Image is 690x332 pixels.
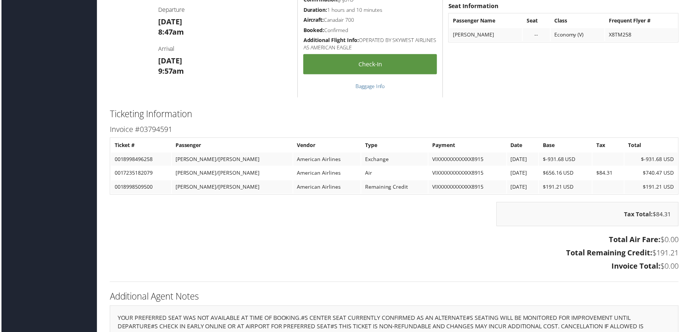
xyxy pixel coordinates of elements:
[540,167,593,181] td: $656.16 USD
[429,153,507,167] td: VIXXXXXXXXXXXX8915
[171,153,292,167] td: [PERSON_NAME]/[PERSON_NAME]
[508,167,540,181] td: [DATE]
[449,2,499,10] strong: Seat Information
[540,139,593,153] th: Base
[626,167,679,181] td: $740.47 USD
[429,181,507,195] td: VIXXXXXXXXXXXX8915
[540,181,593,195] td: $191.21 USD
[567,249,654,259] strong: Total Remaining Credit:
[429,167,507,181] td: VIXXXXXXXXXXXX8915
[508,153,540,167] td: [DATE]
[293,139,361,153] th: Vendor
[361,153,428,167] td: Exchange
[303,55,437,75] a: Check-in
[303,7,327,14] strong: Duration:
[303,17,324,24] strong: Aircraft:
[626,153,679,167] td: $-931.68 USD
[109,125,680,135] h3: Invoice #03794591
[552,28,606,42] td: Economy (V)
[109,262,680,273] h3: $0.00
[171,181,292,195] td: [PERSON_NAME]/[PERSON_NAME]
[429,139,507,153] th: Payment
[157,66,184,76] strong: 9:57am
[109,236,680,246] h3: $0.00
[594,139,625,153] th: Tax
[109,291,680,304] h2: Additional Agent Notes
[171,167,292,181] td: [PERSON_NAME]/[PERSON_NAME]
[552,14,606,28] th: Class
[606,28,679,42] td: X8TM258
[303,37,437,51] h5: OPERATED BY SKYWEST AIRLINES AS AMERICAN EAGLE
[110,167,170,181] td: 0017235182079
[171,139,292,153] th: Passenger
[157,17,182,27] strong: [DATE]
[303,17,437,24] h5: Canadair 700
[303,37,359,44] strong: Additional Flight Info:
[606,14,679,28] th: Frequent Flyer #
[508,139,540,153] th: Date
[450,28,523,42] td: [PERSON_NAME]
[361,181,428,195] td: Remaining Credit
[109,249,680,259] h3: $191.21
[524,14,551,28] th: Seat
[110,139,170,153] th: Ticket #
[110,181,170,195] td: 0018998509500
[157,56,182,66] strong: [DATE]
[610,236,662,246] strong: Total Air Fare:
[110,153,170,167] td: 0018998496258
[361,167,428,181] td: Air
[497,203,680,227] div: $84.31
[356,83,385,90] a: Baggage Info
[293,181,361,195] td: American Airlines
[303,27,324,34] strong: Booked:
[508,181,540,195] td: [DATE]
[450,14,523,28] th: Passenger Name
[293,153,361,167] td: American Airlines
[303,27,437,34] h5: Confirmed
[361,139,428,153] th: Type
[293,167,361,181] td: American Airlines
[594,167,625,181] td: $84.31
[303,7,437,14] h5: 1 hours and 10 minutes
[527,32,547,38] div: --
[625,211,654,219] strong: Tax Total:
[626,139,679,153] th: Total
[157,27,184,37] strong: 8:47am
[157,6,292,14] h4: Departure
[109,108,680,121] h2: Ticketing Information
[626,181,679,195] td: $191.21 USD
[613,262,662,272] strong: Invoice Total:
[540,153,593,167] td: $-931.68 USD
[157,45,292,53] h4: Arrival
